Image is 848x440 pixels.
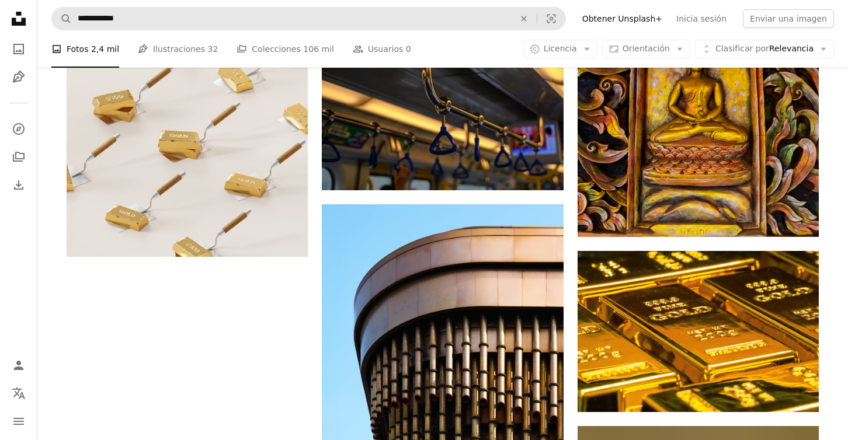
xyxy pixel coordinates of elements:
[303,43,334,55] span: 106 mil
[7,65,30,89] a: Ilustraciones
[7,37,30,61] a: Fotos
[7,173,30,197] a: Historial de descargas
[623,44,670,53] span: Orientación
[575,9,669,28] a: Obtener Unsplash+
[52,8,72,30] button: Buscar en Unsplash
[715,43,814,55] span: Relevancia
[602,40,690,58] button: Orientación
[7,7,30,33] a: Inicio — Unsplash
[578,20,819,237] img: decoración de pared en relieve de Buda de latón
[7,354,30,377] a: Iniciar sesión / Registrarse
[237,30,334,68] a: Colecciones 106 mil
[67,130,308,141] a: Un grupo de lingotes de oro conectados a un cepillo de dientes
[138,30,218,68] a: Ilustraciones 32
[544,44,577,53] span: Licencia
[67,15,308,256] img: Un grupo de lingotes de oro conectados a un cepillo de dientes
[322,30,563,190] img: Interior del vehículo en negro y gris
[715,44,769,53] span: Clasificar por
[523,40,597,58] button: Licencia
[322,394,563,405] a: Un edificio alto con un reloj a su lado
[578,123,819,134] a: decoración de pared en relieve de Buda de latón
[511,8,537,30] button: Borrar
[578,326,819,337] a: Herramienta de metal dorado y negro
[7,410,30,433] button: Menú
[695,40,834,58] button: Clasificar porRelevancia
[7,382,30,405] button: Idioma
[406,43,411,55] span: 0
[51,7,566,30] form: Encuentra imágenes en todo el sitio
[743,9,834,28] button: Enviar una imagen
[353,30,411,68] a: Usuarios 0
[7,145,30,169] a: Colecciones
[669,9,734,28] a: Inicia sesión
[7,117,30,141] a: Explorar
[578,251,819,411] img: Herramienta de metal dorado y negro
[537,8,565,30] button: Búsqueda visual
[322,104,563,115] a: Interior del vehículo en negro y gris
[207,43,218,55] span: 32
